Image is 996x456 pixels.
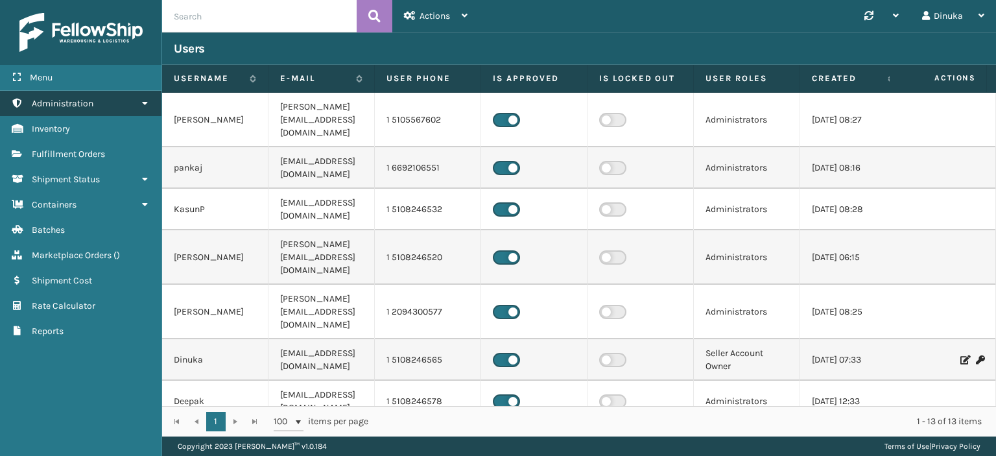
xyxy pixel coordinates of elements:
[705,73,788,84] label: User Roles
[375,147,481,189] td: 1 6692106551
[493,73,575,84] label: Is Approved
[32,326,64,337] span: Reports
[268,147,375,189] td: [EMAIL_ADDRESS][DOMAIN_NAME]
[280,73,350,84] label: E-mail
[32,199,77,210] span: Containers
[800,339,907,381] td: [DATE] 07:33
[174,73,243,84] label: Username
[599,73,682,84] label: Is Locked Out
[268,381,375,422] td: [EMAIL_ADDRESS][DOMAIN_NAME]
[274,415,293,428] span: 100
[386,73,469,84] label: User phone
[268,93,375,147] td: [PERSON_NAME][EMAIL_ADDRESS][DOMAIN_NAME]
[162,381,268,422] td: Deepak
[812,73,881,84] label: Created
[694,230,800,285] td: Administrators
[162,189,268,230] td: KasunP
[268,230,375,285] td: [PERSON_NAME][EMAIL_ADDRESS][DOMAIN_NAME]
[30,72,53,83] span: Menu
[694,381,800,422] td: Administrators
[268,285,375,339] td: [PERSON_NAME][EMAIL_ADDRESS][DOMAIN_NAME]
[178,437,327,456] p: Copyright 2023 [PERSON_NAME]™ v 1.0.184
[694,93,800,147] td: Administrators
[162,147,268,189] td: pankaj
[162,93,268,147] td: [PERSON_NAME]
[268,189,375,230] td: [EMAIL_ADDRESS][DOMAIN_NAME]
[800,381,907,422] td: [DATE] 12:33
[800,93,907,147] td: [DATE] 08:27
[206,412,226,431] a: 1
[694,147,800,189] td: Administrators
[800,285,907,339] td: [DATE] 08:25
[375,381,481,422] td: 1 5108246578
[274,412,368,431] span: items per page
[375,230,481,285] td: 1 5108246520
[19,13,143,52] img: logo
[375,339,481,381] td: 1 5108246565
[884,437,980,456] div: |
[894,67,984,89] span: Actions
[32,300,95,311] span: Rate Calculator
[931,442,980,451] a: Privacy Policy
[694,189,800,230] td: Administrators
[32,275,92,286] span: Shipment Cost
[32,98,93,109] span: Administration
[375,93,481,147] td: 1 5105567602
[32,174,100,185] span: Shipment Status
[800,189,907,230] td: [DATE] 08:28
[162,339,268,381] td: Dinuka
[375,189,481,230] td: 1 5108246532
[32,123,70,134] span: Inventory
[960,355,968,365] i: Edit
[420,10,450,21] span: Actions
[174,41,205,56] h3: Users
[162,285,268,339] td: [PERSON_NAME]
[162,230,268,285] td: [PERSON_NAME]
[32,250,112,261] span: Marketplace Orders
[268,339,375,381] td: [EMAIL_ADDRESS][DOMAIN_NAME]
[32,149,105,160] span: Fulfillment Orders
[375,285,481,339] td: 1 2094300577
[800,230,907,285] td: [DATE] 06:15
[32,224,65,235] span: Batches
[386,415,982,428] div: 1 - 13 of 13 items
[800,147,907,189] td: [DATE] 08:16
[694,285,800,339] td: Administrators
[976,355,984,365] i: Change Password
[113,250,120,261] span: ( )
[884,442,929,451] a: Terms of Use
[694,339,800,381] td: Seller Account Owner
